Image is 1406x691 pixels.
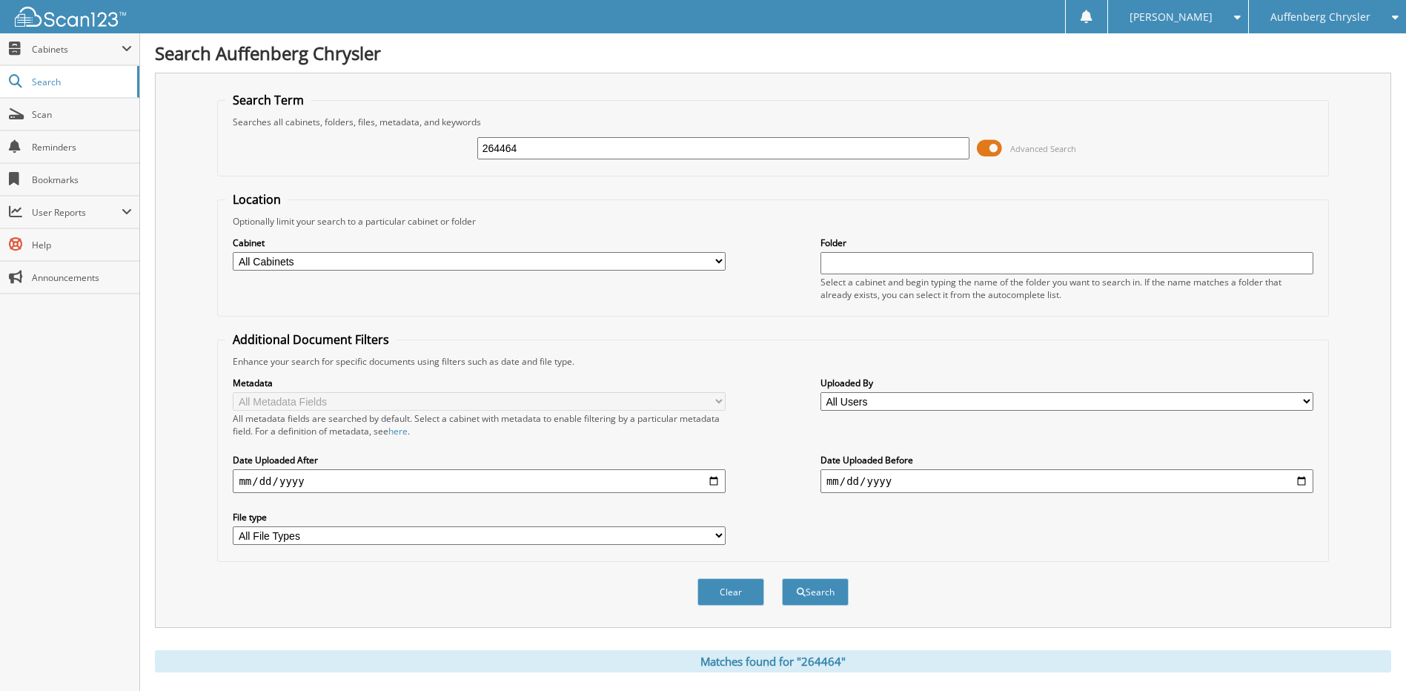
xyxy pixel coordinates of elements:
[388,425,408,437] a: here
[820,469,1313,493] input: end
[15,7,126,27] img: scan123-logo-white.svg
[32,173,132,186] span: Bookmarks
[820,454,1313,466] label: Date Uploaded Before
[820,377,1313,389] label: Uploaded By
[225,116,1320,128] div: Searches all cabinets, folders, files, metadata, and keywords
[820,237,1313,249] label: Folder
[233,511,726,523] label: File type
[820,276,1313,301] div: Select a cabinet and begin typing the name of the folder you want to search in. If the name match...
[225,215,1320,228] div: Optionally limit your search to a particular cabinet or folder
[225,92,311,108] legend: Search Term
[1130,13,1213,22] span: [PERSON_NAME]
[1270,13,1370,22] span: Auffenberg Chrysler
[233,454,726,466] label: Date Uploaded After
[697,578,764,606] button: Clear
[233,412,726,437] div: All metadata fields are searched by default. Select a cabinet with metadata to enable filtering b...
[155,41,1391,65] h1: Search Auffenberg Chrysler
[1010,143,1076,154] span: Advanced Search
[32,76,130,88] span: Search
[32,141,132,153] span: Reminders
[225,191,288,208] legend: Location
[233,469,726,493] input: start
[32,239,132,251] span: Help
[233,377,726,389] label: Metadata
[32,43,122,56] span: Cabinets
[225,355,1320,368] div: Enhance your search for specific documents using filters such as date and file type.
[155,650,1391,672] div: Matches found for "264464"
[225,331,397,348] legend: Additional Document Filters
[32,108,132,121] span: Scan
[32,206,122,219] span: User Reports
[32,271,132,284] span: Announcements
[233,237,726,249] label: Cabinet
[782,578,849,606] button: Search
